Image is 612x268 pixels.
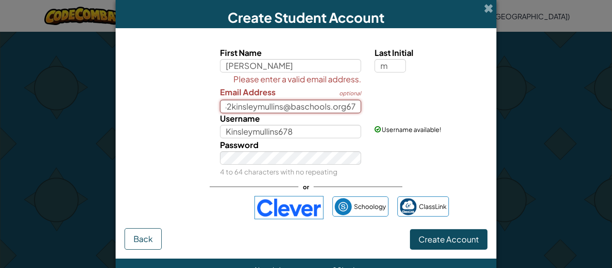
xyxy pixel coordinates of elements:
iframe: Sign in with Google Button [159,198,250,217]
img: clever-logo-blue.png [254,196,323,219]
span: Username [220,113,260,123]
button: Back [125,228,162,250]
img: classlink-logo-small.png [400,198,417,215]
span: or [298,180,314,193]
span: optional [339,90,361,97]
span: Email Address [220,87,276,97]
span: Please enter a valid email address. [233,72,361,85]
img: schoology.png [335,198,352,215]
small: 4 to 64 characters with no repeating [220,167,337,176]
span: Password [220,140,259,150]
span: ClassLink [419,200,447,213]
span: Username available! [382,125,441,133]
span: Last Initial [375,47,414,58]
span: Create Student Account [228,9,384,26]
span: First Name [220,47,262,58]
button: Create Account [410,229,487,250]
span: Schoology [354,200,386,213]
span: Back [134,234,153,244]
